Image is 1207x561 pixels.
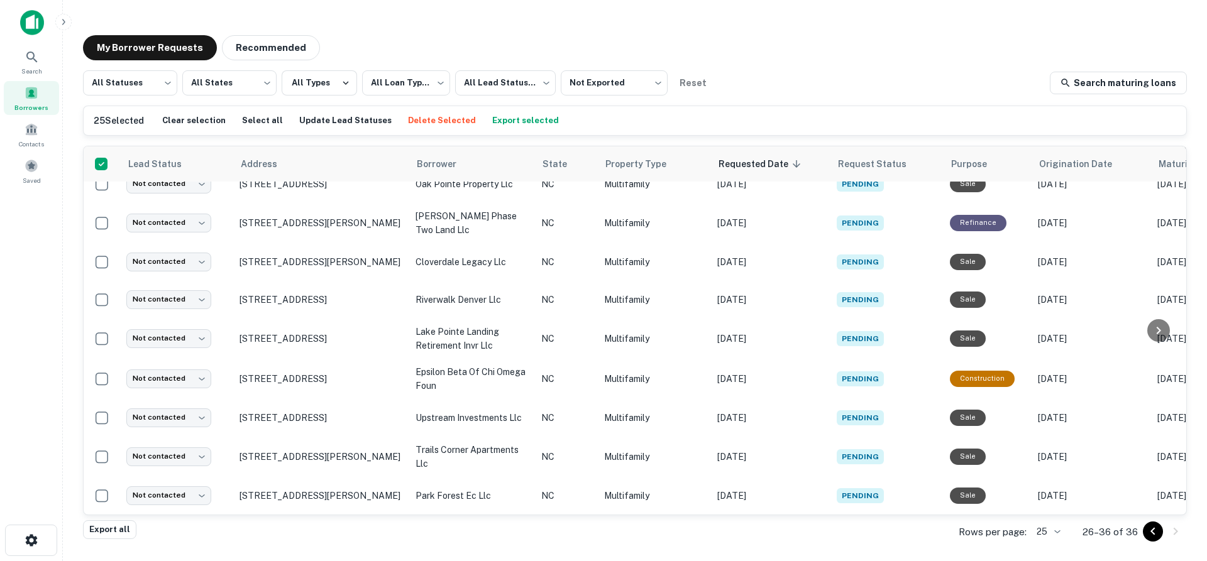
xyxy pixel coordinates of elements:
[416,293,529,307] p: riverwalk denver llc
[362,67,450,99] div: All Loan Types
[240,178,403,190] p: [STREET_ADDRESS]
[126,369,211,388] div: Not contacted
[4,81,59,115] div: Borrowers
[240,490,403,501] p: [STREET_ADDRESS][PERSON_NAME]
[417,156,473,172] span: Borrower
[541,489,592,503] p: NC
[541,372,592,386] p: NC
[14,102,48,112] span: Borrowers
[541,177,592,191] p: NC
[598,146,711,182] th: Property Type
[605,156,683,172] span: Property Type
[126,214,211,232] div: Not contacted
[837,254,884,270] span: Pending
[21,66,42,76] span: Search
[416,365,529,393] p: epsilon beta of chi omega foun
[717,411,824,425] p: [DATE]
[950,215,1006,231] div: This loan purpose was for refinancing
[604,489,705,503] p: Multifamily
[541,216,592,230] p: NC
[604,332,705,346] p: Multifamily
[409,146,535,182] th: Borrower
[159,111,229,130] button: Clear selection
[83,67,177,99] div: All Statuses
[1038,293,1145,307] p: [DATE]
[416,489,529,503] p: park forest ec llc
[604,450,705,464] p: Multifamily
[604,293,705,307] p: Multifamily
[950,487,986,503] div: Sale
[126,408,211,427] div: Not contacted
[240,294,403,305] p: [STREET_ADDRESS]
[1039,156,1128,172] span: Origination Date
[240,333,403,344] p: [STREET_ADDRESS]
[416,443,529,471] p: trails corner apartments llc
[950,410,986,425] div: Sale
[1038,216,1145,230] p: [DATE]
[1050,72,1187,94] a: Search maturing loans
[128,156,198,172] span: Lead Status
[950,330,986,346] div: Sale
[94,114,144,128] h6: 25 Selected
[222,35,320,60] button: Recommended
[1038,450,1145,464] p: [DATE]
[837,177,884,192] span: Pending
[950,176,986,192] div: Sale
[240,217,403,229] p: [STREET_ADDRESS][PERSON_NAME]
[1038,489,1145,503] p: [DATE]
[837,371,884,386] span: Pending
[604,255,705,269] p: Multifamily
[1038,255,1145,269] p: [DATE]
[837,449,884,464] span: Pending
[126,486,211,504] div: Not contacted
[541,293,592,307] p: NC
[711,146,830,182] th: Requested Date
[405,111,479,130] button: Delete Selected
[1038,372,1145,386] p: [DATE]
[19,139,44,149] span: Contacts
[241,156,294,172] span: Address
[239,111,286,130] button: Select all
[604,411,705,425] p: Multifamily
[1144,460,1207,521] iframe: Chat Widget
[837,331,884,346] span: Pending
[489,111,562,130] button: Export selected
[416,411,529,425] p: upstream investments llc
[240,256,403,268] p: [STREET_ADDRESS][PERSON_NAME]
[950,371,1015,386] div: This loan purpose was for construction
[416,255,529,269] p: cloverdale legacy llc
[416,209,529,237] p: [PERSON_NAME] phase two land llc
[126,253,211,271] div: Not contacted
[959,525,1027,540] p: Rows per page:
[541,411,592,425] p: NC
[604,216,705,230] p: Multifamily
[830,146,944,182] th: Request Status
[233,146,409,182] th: Address
[126,329,211,347] div: Not contacted
[455,67,556,99] div: All Lead Statuses
[4,154,59,188] a: Saved
[543,156,583,172] span: State
[561,67,668,99] div: Not Exported
[120,146,233,182] th: Lead Status
[416,325,529,352] p: lake pointe landing retirement invr llc
[719,156,805,172] span: Requested Date
[944,146,1032,182] th: Purpose
[1143,521,1163,542] button: Go to previous page
[4,117,59,151] a: Contacts
[83,520,136,539] button: Export all
[4,45,59,79] a: Search
[717,177,824,191] p: [DATE]
[1038,332,1145,346] p: [DATE]
[717,216,824,230] p: [DATE]
[604,372,705,386] p: Multifamily
[541,332,592,346] p: NC
[240,412,403,423] p: [STREET_ADDRESS]
[282,70,357,95] button: All Types
[950,254,986,270] div: Sale
[950,291,986,307] div: Sale
[717,293,824,307] p: [DATE]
